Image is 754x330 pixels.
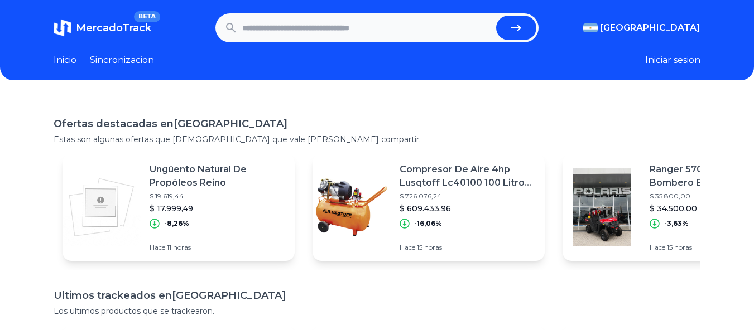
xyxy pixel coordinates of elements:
p: Hace 15 horas [400,243,536,252]
p: -16,06% [414,219,442,228]
p: $ 609.433,96 [400,203,536,214]
p: Los ultimos productos que se trackearon. [54,305,700,317]
span: BETA [134,11,160,22]
img: Featured image [563,168,641,246]
a: Sincronizacion [90,54,154,67]
button: [GEOGRAPHIC_DATA] [583,21,700,35]
p: $ 17.999,49 [150,203,286,214]
span: MercadoTrack [76,22,151,34]
a: Inicio [54,54,76,67]
button: Iniciar sesion [645,54,700,67]
p: Ungüento Natural De Propóleos Reino [150,163,286,190]
p: Estas son algunas ofertas que [DEMOGRAPHIC_DATA] que vale [PERSON_NAME] compartir. [54,134,700,145]
p: Compresor De Aire 4hp Lusqtoff Lc40100 100 Litros Motor [400,163,536,190]
img: MercadoTrack [54,19,71,37]
img: Featured image [63,168,141,246]
a: MercadoTrackBETA [54,19,151,37]
a: Featured imageUngüento Natural De Propóleos Reino$ 19.619,44$ 17.999,49-8,26%Hace 11 horas [63,154,295,261]
img: Featured image [313,168,391,246]
h1: Ofertas destacadas en [GEOGRAPHIC_DATA] [54,116,700,132]
img: Argentina [583,23,598,32]
a: Featured imageCompresor De Aire 4hp Lusqtoff Lc40100 100 Litros Motor$ 726.076,24$ 609.433,96-16,... [313,154,545,261]
p: -3,63% [664,219,689,228]
p: Hace 11 horas [150,243,286,252]
p: -8,26% [164,219,189,228]
p: $ 19.619,44 [150,192,286,201]
span: [GEOGRAPHIC_DATA] [600,21,700,35]
h1: Ultimos trackeados en [GEOGRAPHIC_DATA] [54,288,700,303]
p: $ 726.076,24 [400,192,536,201]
